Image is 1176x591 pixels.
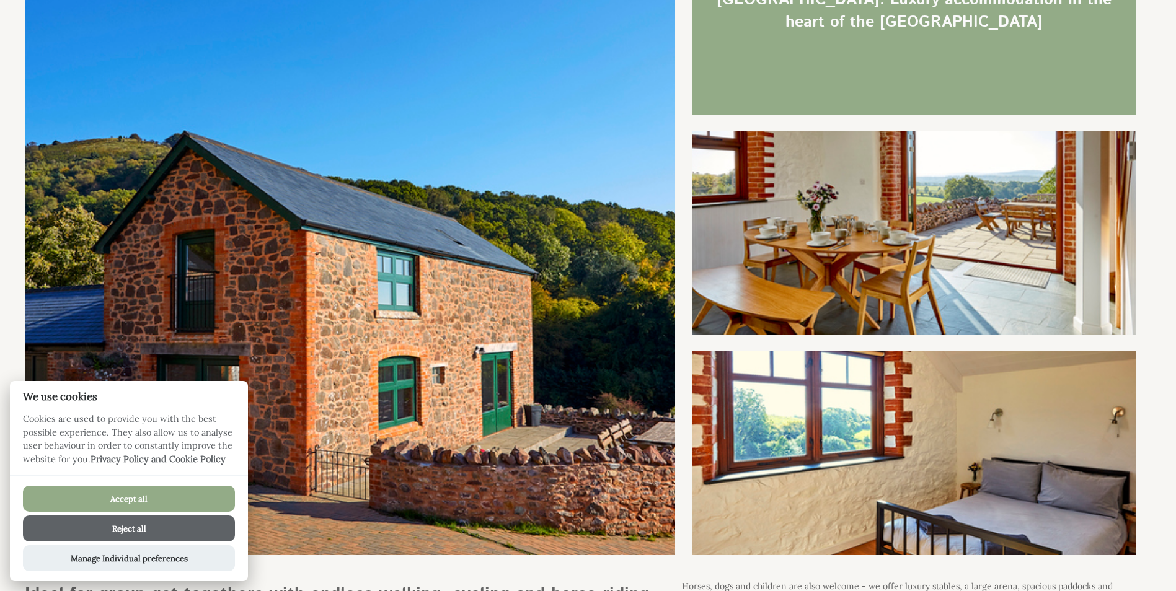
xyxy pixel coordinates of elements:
button: Reject all [23,515,235,541]
button: Manage Individual preferences [23,545,235,571]
a: Privacy Policy and Cookie Policy [91,453,226,465]
p: Cookies are used to provide you with the best possible experience. They also allow us to analyse ... [10,413,248,475]
img: Hay_Barn_Kitchen_049_copy.full.jpg [692,131,1136,349]
img: Hay_Barn_Double_Room_013_copy.full.jpg [692,351,1136,569]
button: Accept all [23,486,235,512]
h2: We use cookies [10,391,248,403]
